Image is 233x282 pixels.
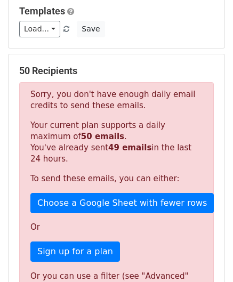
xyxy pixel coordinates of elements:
[19,5,65,17] a: Templates
[77,21,105,37] button: Save
[81,132,124,141] strong: 50 emails
[19,65,214,77] h5: 50 Recipients
[30,222,203,233] p: Or
[30,89,203,111] p: Sorry, you don't have enough daily email credits to send these emails.
[30,241,120,262] a: Sign up for a plan
[30,173,203,184] p: To send these emails, you can either:
[19,21,60,37] a: Load...
[30,120,203,165] p: Your current plan supports a daily maximum of . You've already sent in the last 24 hours.
[108,143,151,152] strong: 49 emails
[30,193,214,213] a: Choose a Google Sheet with fewer rows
